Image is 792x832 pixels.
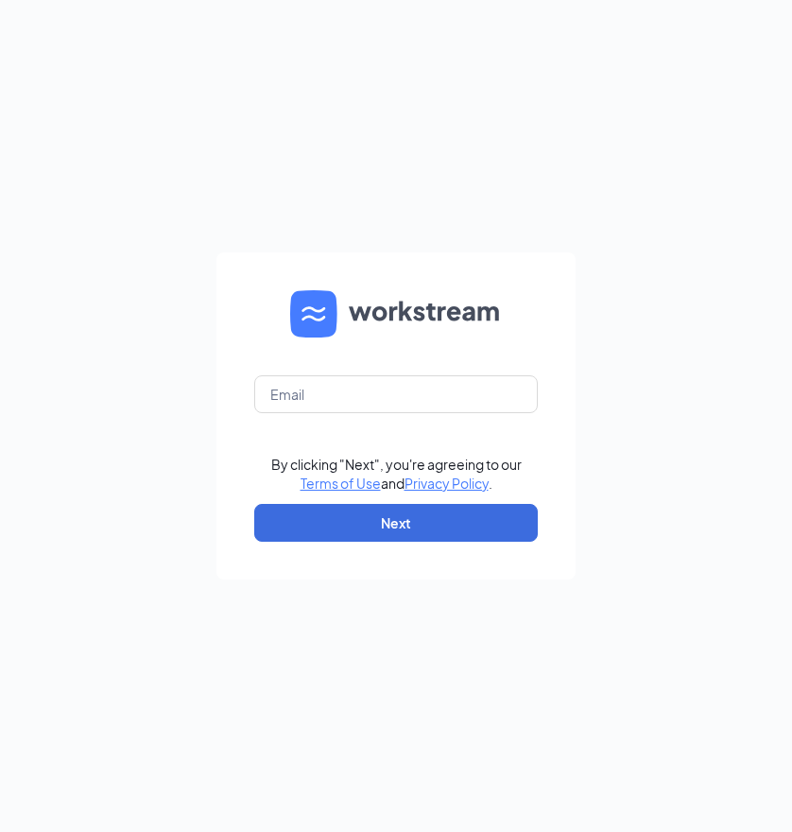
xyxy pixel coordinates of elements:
[254,375,538,413] input: Email
[290,290,502,338] img: WS logo and Workstream text
[405,475,489,492] a: Privacy Policy
[271,455,522,493] div: By clicking "Next", you're agreeing to our and .
[254,504,538,542] button: Next
[301,475,381,492] a: Terms of Use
